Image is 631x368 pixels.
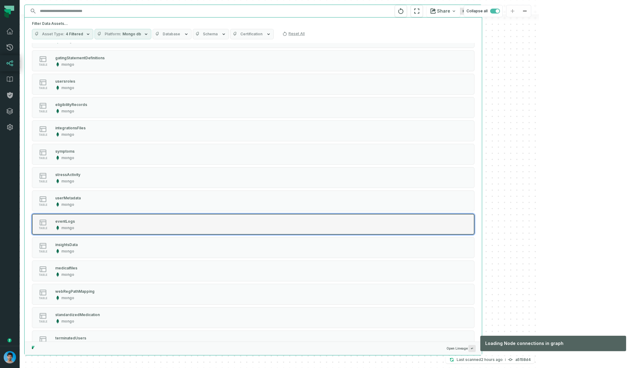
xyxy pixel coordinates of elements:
span: Mongo db [122,32,141,37]
div: mongo [61,272,74,277]
span: Open Lineage [447,345,476,352]
h5: Filter Data Assets... [32,21,474,26]
button: tablemongo [32,307,474,328]
span: Database [163,32,180,37]
button: tablemongo [32,50,474,71]
div: mongo [61,202,74,207]
span: Platform [105,32,121,37]
div: mongo [61,132,74,137]
button: Share [427,5,460,17]
button: Last scanned[DATE] 11:21:52 AMa5158d4 [446,356,534,363]
button: tablemongo [32,331,474,351]
span: table [39,297,47,300]
div: mongo [61,179,74,184]
h4: a5158d4 [515,358,531,362]
div: mongo [61,249,74,254]
p: Last scanned [457,357,503,363]
button: tablemongo [32,120,474,141]
div: insightsData [55,242,78,247]
span: Schema [203,32,218,37]
button: tablemongo [32,214,474,235]
div: Tooltip anchor [7,338,12,343]
button: Reset All [280,29,307,39]
button: zoom out [519,5,531,17]
div: eventLogs [55,219,75,224]
span: table [39,157,47,160]
button: tablemongo [32,144,474,165]
span: table [39,87,47,90]
div: mongo [61,62,74,67]
div: webRegPathMapping [55,289,95,294]
span: table [39,227,47,230]
div: integrationsFiles [55,126,86,130]
span: table [39,180,47,183]
button: tablemongo [32,284,474,305]
div: standardizedMedication [55,312,100,317]
button: tablemongo [32,190,474,211]
span: Press ↵ to add a new Data Asset to the graph [468,345,476,352]
div: mongo [61,85,74,90]
span: table [39,133,47,136]
button: Asset Type4 Filtered [32,29,93,39]
span: Asset Type [42,32,64,37]
div: Suggestions [25,43,482,342]
div: terminatedUsers [55,336,86,340]
div: usersroles [55,79,75,84]
span: table [39,320,47,323]
button: Schema [193,29,229,39]
span: table [39,63,47,66]
div: userMetadata [55,196,81,200]
div: Loading Node connections in graph [480,336,626,351]
relative-time: Aug 28, 2025, 11:21 AM GMT+3 [481,357,503,362]
div: mongo [61,155,74,160]
img: avatar of Omri Ildis [4,351,16,363]
button: tablemongo [32,260,474,281]
button: tablemongo [32,97,474,118]
button: tablemongo [32,74,474,95]
button: Certification [230,29,274,39]
button: PlatformMongo db [95,29,151,39]
button: Collapse all [464,5,503,17]
span: table [39,250,47,253]
span: table [39,273,47,276]
div: mongo [61,319,74,324]
div: mongo [61,109,74,114]
button: Database [153,29,192,39]
span: table [39,203,47,206]
div: stressActivity [55,172,80,177]
div: mongo [61,296,74,300]
button: tablemongo [32,237,474,258]
span: table [39,110,47,113]
span: 4 Filtered [66,32,83,37]
div: eligibilityRecords [55,102,87,107]
div: gatingStatementDefinitions [55,56,105,60]
span: Certification [240,32,262,37]
div: symptoms [55,149,75,154]
div: mongo [61,225,74,230]
div: medicalfiles [55,266,77,270]
button: tablemongo [32,167,474,188]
